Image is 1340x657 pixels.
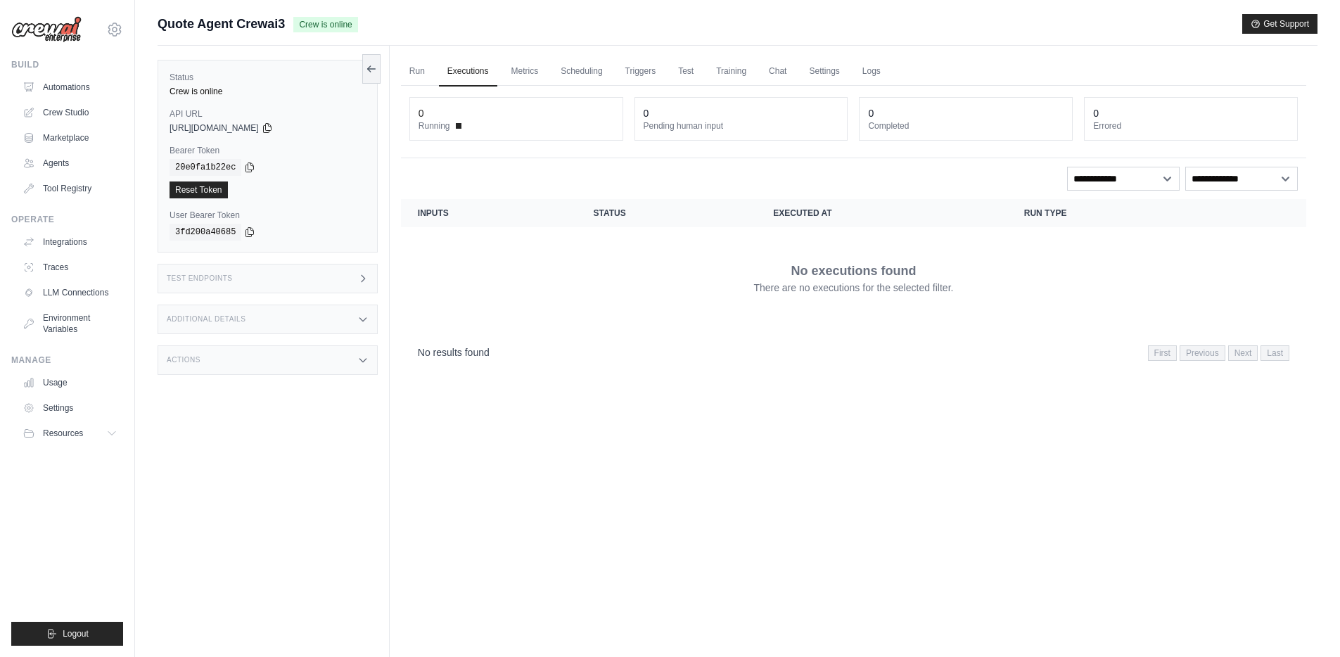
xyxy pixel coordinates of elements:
[418,345,490,359] p: No results found
[17,101,123,124] a: Crew Studio
[170,159,241,176] code: 20e0fa1b22ec
[170,224,241,241] code: 3fd200a40685
[170,108,366,120] label: API URL
[17,76,123,98] a: Automations
[1242,14,1317,34] button: Get Support
[17,422,123,445] button: Resources
[419,106,424,120] div: 0
[1148,345,1177,361] span: First
[753,281,953,295] p: There are no executions for the selected filter.
[170,122,259,134] span: [URL][DOMAIN_NAME]
[17,152,123,174] a: Agents
[1007,199,1215,227] th: Run Type
[293,17,357,32] span: Crew is online
[401,199,1306,370] section: Crew executions table
[868,120,1064,132] dt: Completed
[11,16,82,43] img: Logo
[1228,345,1258,361] span: Next
[670,57,702,87] a: Test
[17,177,123,200] a: Tool Registry
[1261,345,1289,361] span: Last
[11,622,123,646] button: Logout
[401,199,577,227] th: Inputs
[644,120,839,132] dt: Pending human input
[17,127,123,149] a: Marketplace
[11,355,123,366] div: Manage
[17,307,123,340] a: Environment Variables
[800,57,848,87] a: Settings
[170,210,366,221] label: User Bearer Token
[170,181,228,198] a: Reset Token
[644,106,649,120] div: 0
[17,397,123,419] a: Settings
[708,57,755,87] a: Training
[756,199,1007,227] th: Executed at
[439,57,497,87] a: Executions
[170,145,366,156] label: Bearer Token
[11,214,123,225] div: Operate
[1093,120,1289,132] dt: Errored
[167,315,245,324] h3: Additional Details
[1180,345,1225,361] span: Previous
[868,106,874,120] div: 0
[167,274,233,283] h3: Test Endpoints
[791,261,916,281] p: No executions found
[854,57,889,87] a: Logs
[1148,345,1289,361] nav: Pagination
[170,72,366,83] label: Status
[503,57,547,87] a: Metrics
[63,628,89,639] span: Logout
[577,199,757,227] th: Status
[1093,106,1099,120] div: 0
[17,281,123,304] a: LLM Connections
[1270,589,1340,657] iframe: Chat Widget
[401,57,433,87] a: Run
[167,356,200,364] h3: Actions
[17,371,123,394] a: Usage
[401,334,1306,370] nav: Pagination
[43,428,83,439] span: Resources
[552,57,611,87] a: Scheduling
[11,59,123,70] div: Build
[17,231,123,253] a: Integrations
[617,57,665,87] a: Triggers
[170,86,366,97] div: Crew is online
[158,14,285,34] span: Quote Agent Crewai3
[419,120,450,132] span: Running
[17,256,123,279] a: Traces
[760,57,795,87] a: Chat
